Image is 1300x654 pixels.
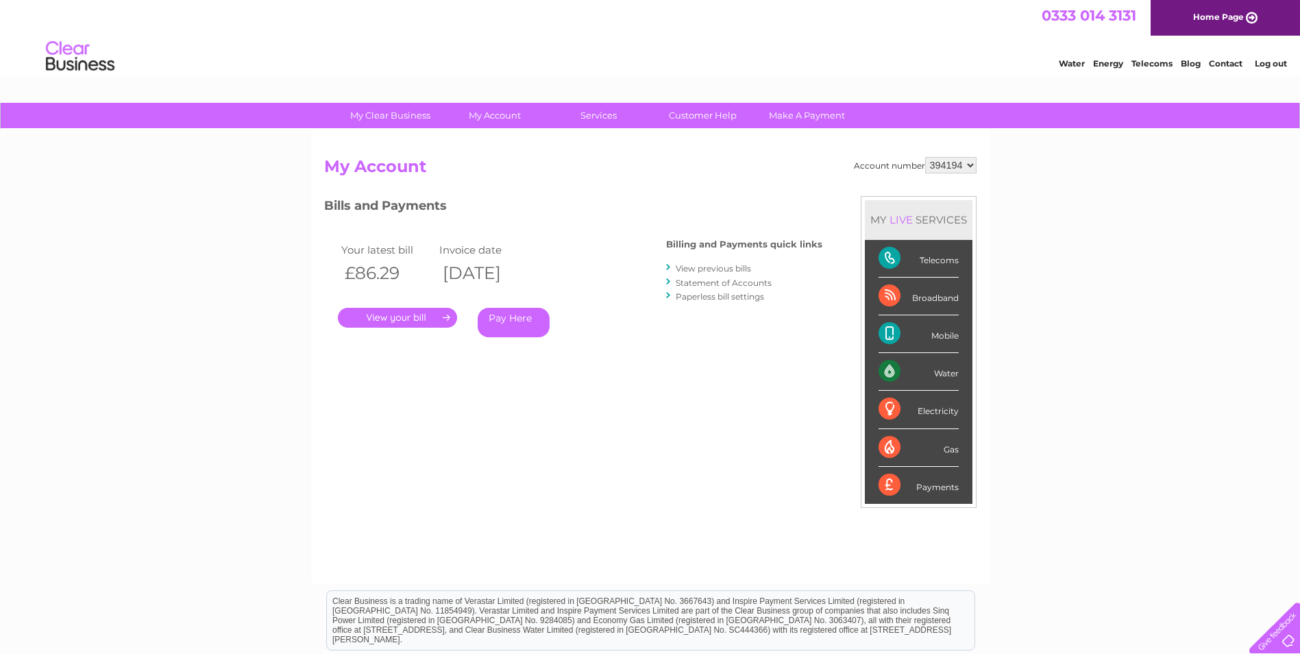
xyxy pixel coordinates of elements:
[478,308,550,337] a: Pay Here
[338,241,437,259] td: Your latest bill
[1255,58,1287,69] a: Log out
[646,103,759,128] a: Customer Help
[324,196,822,220] h3: Bills and Payments
[436,241,535,259] td: Invoice date
[666,239,822,250] h4: Billing and Payments quick links
[879,353,959,391] div: Water
[676,291,764,302] a: Paperless bill settings
[854,157,977,173] div: Account number
[438,103,551,128] a: My Account
[1209,58,1242,69] a: Contact
[45,36,115,77] img: logo.png
[542,103,655,128] a: Services
[879,240,959,278] div: Telecoms
[676,263,751,274] a: View previous bills
[865,200,972,239] div: MY SERVICES
[327,8,974,66] div: Clear Business is a trading name of Verastar Limited (registered in [GEOGRAPHIC_DATA] No. 3667643...
[879,391,959,428] div: Electricity
[879,429,959,467] div: Gas
[1042,7,1136,24] a: 0333 014 3131
[1131,58,1173,69] a: Telecoms
[338,259,437,287] th: £86.29
[1181,58,1201,69] a: Blog
[879,315,959,353] div: Mobile
[338,308,457,328] a: .
[750,103,863,128] a: Make A Payment
[879,278,959,315] div: Broadband
[879,467,959,504] div: Payments
[324,157,977,183] h2: My Account
[436,259,535,287] th: [DATE]
[1059,58,1085,69] a: Water
[334,103,447,128] a: My Clear Business
[676,278,772,288] a: Statement of Accounts
[1093,58,1123,69] a: Energy
[887,213,916,226] div: LIVE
